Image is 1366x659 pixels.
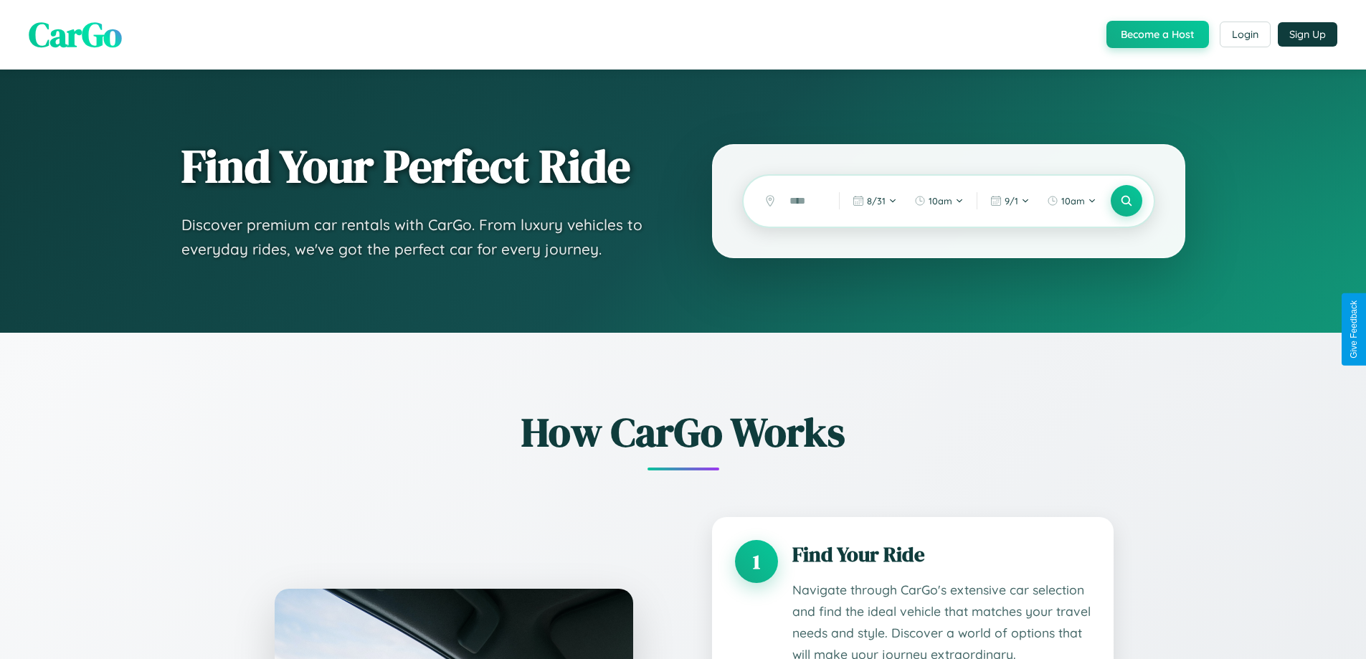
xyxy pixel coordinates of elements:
span: 10am [929,195,952,207]
h2: How CarGo Works [253,404,1114,460]
button: 10am [907,189,971,212]
h1: Find Your Perfect Ride [181,141,655,191]
button: Login [1220,22,1271,47]
span: 9 / 1 [1005,195,1018,207]
span: 8 / 31 [867,195,886,207]
span: 10am [1061,195,1085,207]
p: Discover premium car rentals with CarGo. From luxury vehicles to everyday rides, we've got the pe... [181,213,655,261]
span: CarGo [29,11,122,58]
button: 8/31 [845,189,904,212]
button: Sign Up [1278,22,1337,47]
button: Become a Host [1106,21,1209,48]
div: 1 [735,540,778,583]
button: 9/1 [983,189,1037,212]
button: 10am [1040,189,1104,212]
div: Give Feedback [1349,300,1359,359]
h3: Find Your Ride [792,540,1091,569]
